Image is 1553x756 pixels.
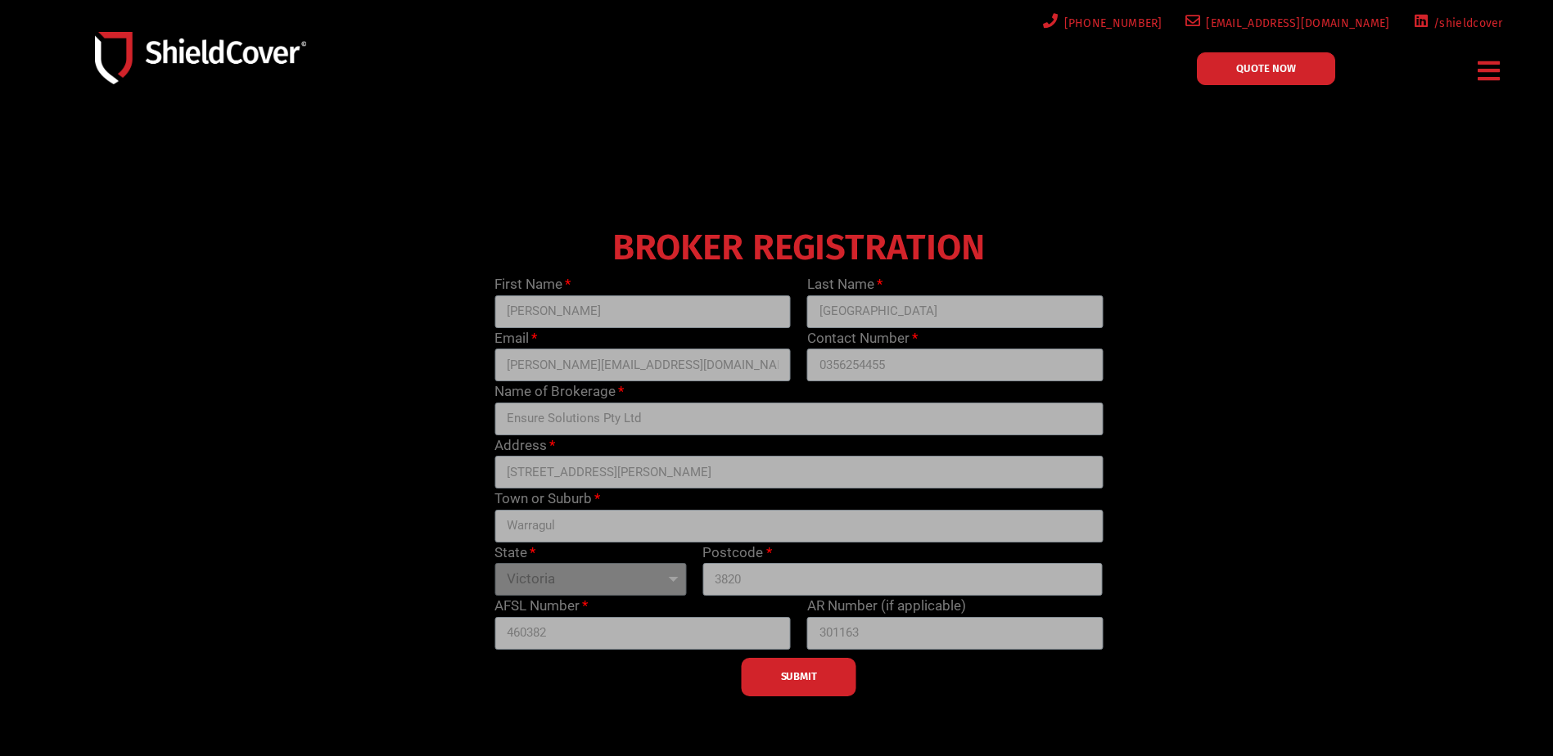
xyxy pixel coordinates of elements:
[494,274,571,295] label: First Name
[1428,13,1503,34] span: /shieldcover
[1197,52,1335,85] a: QUOTE NOW
[1472,52,1507,90] div: Menu Toggle
[1236,63,1296,74] span: QUOTE NOW
[1059,13,1162,34] span: [PHONE_NUMBER]
[95,32,306,83] img: Shield-Cover-Underwriting-Australia-logo-full
[807,596,966,617] label: AR Number (if applicable)
[807,274,883,295] label: Last Name
[702,542,771,564] label: Postcode
[494,328,537,349] label: Email
[486,238,1111,258] h4: BROKER REGISTRATION
[494,542,535,564] label: State
[1410,13,1503,34] a: /shieldcover
[494,435,555,457] label: Address
[494,596,588,617] label: AFSL Number
[1040,13,1162,34] a: [PHONE_NUMBER]
[494,381,624,403] label: Name of Brokerage
[807,328,918,349] label: Contact Number
[494,488,600,510] label: Town or Suburb
[1182,13,1390,34] a: [EMAIL_ADDRESS][DOMAIN_NAME]
[1200,13,1389,34] span: [EMAIL_ADDRESS][DOMAIN_NAME]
